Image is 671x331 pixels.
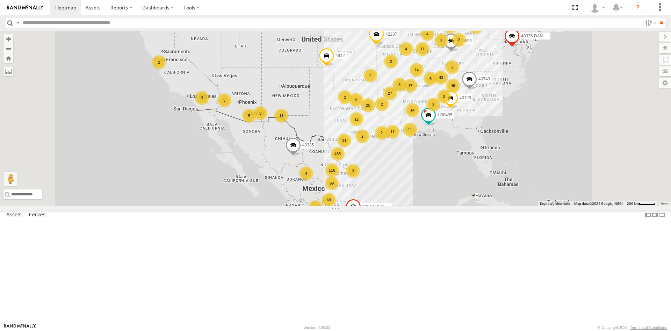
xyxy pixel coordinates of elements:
[299,166,313,180] div: 4
[362,204,394,209] span: 42313 PERDIDO
[3,66,13,76] label: Measure
[3,210,25,220] label: Assets
[3,172,17,186] button: Drag Pegman onto the map to open Street View
[349,112,363,126] div: 12
[460,38,472,43] span: 40633
[452,33,466,47] div: 2
[4,324,36,331] a: Visit our Website
[337,134,351,147] div: 11
[540,201,570,206] button: Keyboard shortcuts
[3,44,13,53] button: Zoom out
[416,42,430,56] div: 11
[355,129,369,143] div: 2
[274,109,288,123] div: 11
[434,71,448,85] div: 43
[335,53,345,58] span: 4912
[15,18,20,28] label: Search Query
[304,325,330,330] div: Version: 305.03
[346,164,360,178] div: 3
[644,210,651,220] label: Dock Summary Table to the Left
[392,78,406,92] div: 3
[445,60,459,74] div: 3
[598,325,667,330] div: © Copyright 2025 -
[363,69,377,82] div: 4
[7,5,43,10] img: rand-logo.svg
[632,2,643,13] i: ?
[403,123,417,137] div: 11
[574,202,623,206] span: Map data ©2025 Google, INEGI
[651,210,658,220] label: Dock Summary Table to the Right
[384,55,398,69] div: 2
[420,27,434,41] div: 4
[152,55,166,69] div: 2
[403,79,417,93] div: 17
[424,72,438,86] div: 5
[659,210,666,220] label: Hide Summary Table
[642,18,657,28] label: Search Filter Options
[375,126,389,140] div: 2
[217,93,231,107] div: 3
[325,163,339,177] div: 116
[410,63,424,77] div: 14
[302,143,314,147] span: 40335
[325,176,339,190] div: 99
[385,32,397,37] span: 42237
[349,93,363,107] div: 9
[661,202,668,205] a: Terms
[399,42,413,56] div: 4
[434,34,448,48] div: 9
[361,98,375,112] div: 25
[438,113,452,117] span: H08495
[331,147,345,161] div: 485
[309,200,323,214] div: 162
[630,325,667,330] a: Terms and Conditions
[375,97,389,111] div: 2
[625,201,657,206] button: Map Scale: 200 km per 42 pixels
[446,79,460,93] div: 46
[195,91,209,105] div: 3
[383,86,397,100] div: 27
[659,78,671,88] label: Map Settings
[385,125,399,139] div: 11
[322,193,336,207] div: 69
[437,89,451,103] div: 2
[521,34,552,38] span: 40335 DAÑADO
[26,210,49,220] label: Fences
[242,109,256,123] div: 5
[426,98,440,111] div: 3
[3,34,13,44] button: Zoom in
[460,95,471,100] span: 40129
[253,106,267,120] div: 3
[478,77,490,81] span: 40749
[405,103,419,117] div: 14
[587,2,607,13] div: Juan Lopez
[338,90,352,104] div: 2
[3,53,13,63] button: Zoom Home
[627,202,639,206] span: 200 km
